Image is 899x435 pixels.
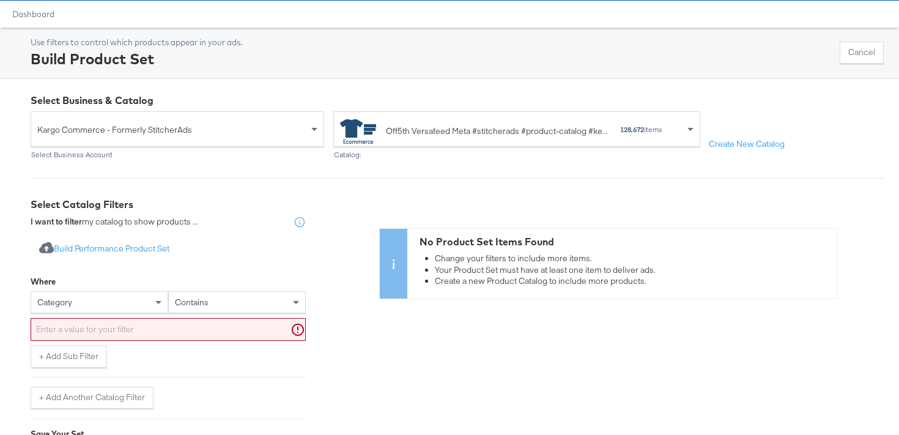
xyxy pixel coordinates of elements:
[31,48,242,69] div: Build Product Set
[333,151,700,159] div: Catalog:
[31,216,82,227] strong: I want to filter
[31,37,242,48] div: Use filters to control which products appear in your ads.
[31,318,306,341] input: Enter a value for your filter
[31,238,178,261] button: Build Performance Product Set
[620,125,663,134] div: items
[31,151,324,159] div: Select Business Account
[840,42,884,64] button: Cancel
[435,253,831,265] li: Change your filters to include more items.
[175,297,209,308] span: contains
[31,198,306,212] div: Select Catalog Filters
[620,125,644,134] strong: 128,672
[31,387,154,409] button: + Add Another Catalog Filter
[435,276,831,288] li: Create a new Product Catalog to include more products.
[12,9,54,19] a: Dashboard
[700,133,793,155] button: Create New Catalog
[31,216,198,228] div: my catalog to show products ...
[435,264,831,276] li: Your Product Set must have at least one item to deliver ads.
[386,125,607,138] div: Off5th Versafeed Meta #stitcherads #product-catalog #keep
[37,297,72,308] span: category
[37,119,308,140] span: Kargo Commerce - Formerly StitcherAds
[420,235,831,249] div: No Product Set Items Found
[31,346,107,368] button: + Add Sub Filter
[31,94,884,108] div: Select Business & Catalog
[31,276,56,288] div: Where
